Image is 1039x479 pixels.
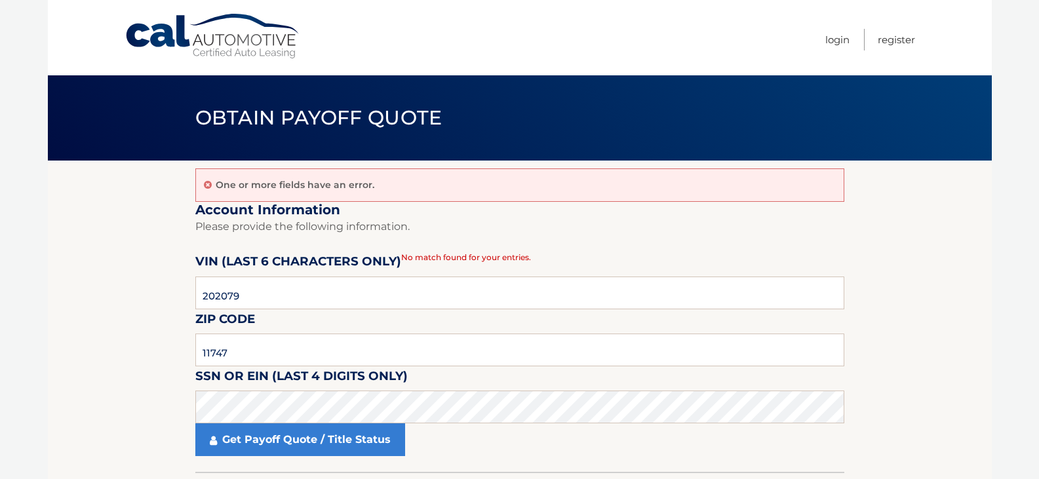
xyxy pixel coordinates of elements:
[195,252,401,276] label: VIN (last 6 characters only)
[195,105,442,130] span: Obtain Payoff Quote
[825,29,850,50] a: Login
[878,29,915,50] a: Register
[195,202,844,218] h2: Account Information
[401,252,531,262] span: No match found for your entries.
[195,309,255,334] label: Zip Code
[195,218,844,236] p: Please provide the following information.
[125,13,302,60] a: Cal Automotive
[195,366,408,391] label: SSN or EIN (last 4 digits only)
[195,423,405,456] a: Get Payoff Quote / Title Status
[216,179,374,191] p: One or more fields have an error.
